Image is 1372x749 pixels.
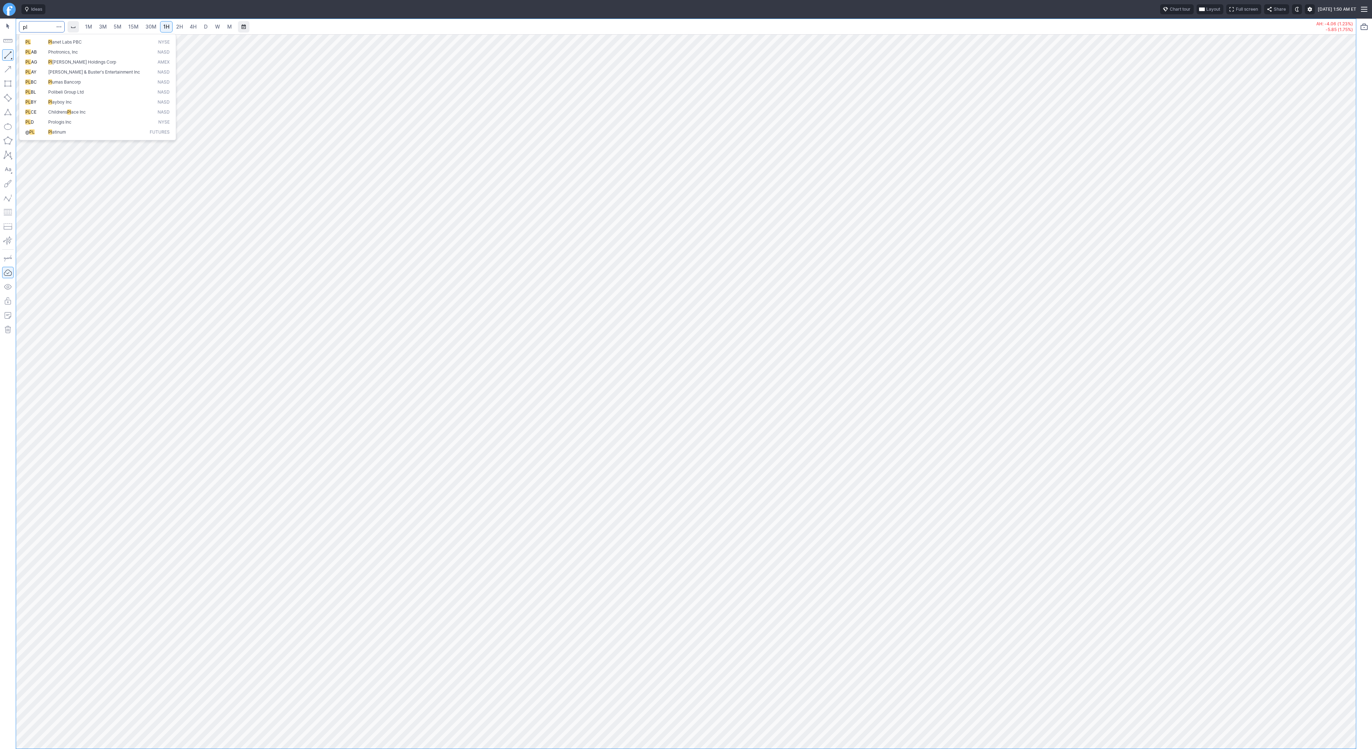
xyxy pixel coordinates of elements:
[31,119,34,125] span: D
[158,39,170,45] span: NYSE
[2,21,14,32] button: Mouse
[238,21,249,33] button: Range
[68,21,79,33] button: Interval
[31,49,37,55] span: AB
[31,89,36,95] span: BL
[1236,6,1258,13] span: Full screen
[25,119,31,125] span: PL
[31,109,36,115] span: CE
[150,129,170,135] span: Futures
[25,59,31,65] span: PL
[1264,4,1289,14] button: Share
[2,281,14,293] button: Hide drawings
[52,59,116,65] span: [PERSON_NAME] Holdings Corp
[176,24,183,30] span: 2H
[48,109,67,115] span: Childrens
[54,21,64,33] button: Search
[2,106,14,118] button: Triangle
[128,24,139,30] span: 15M
[31,69,36,75] span: AY
[82,21,95,33] a: 1M
[29,129,35,135] span: PL
[158,99,170,105] span: NASD
[2,49,14,61] button: Line
[158,49,170,55] span: NASD
[158,69,170,75] span: NASD
[173,21,186,33] a: 2H
[1305,4,1315,14] button: Settings
[2,178,14,189] button: Brush
[25,129,29,135] span: @
[25,39,31,45] span: PL
[71,109,86,115] span: ace Inc
[19,21,65,33] input: Search
[3,3,16,16] a: Finviz.com
[1318,6,1356,13] span: [DATE] 1:50 AM ET
[187,21,200,33] a: 4H
[48,39,52,45] span: Pl
[2,135,14,146] button: Polygon
[190,24,197,30] span: 4H
[204,24,208,30] span: D
[2,121,14,132] button: Ellipse
[158,89,170,95] span: NASD
[158,59,170,65] span: AMEX
[158,79,170,85] span: NASD
[212,21,223,33] a: W
[160,21,173,33] a: 1H
[31,6,42,13] span: Ideas
[52,39,82,45] span: anet Labs PBC
[52,79,81,85] span: umas Bancorp
[2,267,14,278] button: Drawings Autosave: On
[2,310,14,321] button: Add note
[163,24,169,30] span: 1H
[25,109,31,115] span: PL
[25,79,31,85] span: PL
[96,21,110,33] a: 3M
[48,119,71,125] span: Prologis Inc
[48,79,52,85] span: Pl
[1292,4,1302,14] button: Toggle dark mode
[52,129,66,135] span: atinum
[31,99,36,105] span: BY
[52,99,72,105] span: ayboy Inc
[2,221,14,232] button: Position
[2,149,14,161] button: XABCD
[2,206,14,218] button: Fibonacci retracements
[1358,21,1370,33] button: Portfolio watchlist
[158,109,170,115] span: NASD
[2,324,14,335] button: Remove all autosaved drawings
[1316,22,1353,26] p: AH: -4.06 (1.23%)
[158,119,170,125] span: NYSE
[227,24,232,30] span: M
[48,49,78,55] span: Photronics, Inc
[1197,4,1223,14] button: Layout
[2,78,14,89] button: Rectangle
[1160,4,1194,14] button: Chart tour
[19,34,176,140] div: Search
[125,21,142,33] a: 15M
[145,24,156,30] span: 30M
[2,92,14,104] button: Rotated rectangle
[114,24,121,30] span: 5M
[1206,6,1220,13] span: Layout
[2,192,14,204] button: Elliott waves
[25,99,31,105] span: PL
[48,59,52,65] span: Pl
[2,64,14,75] button: Arrow
[1170,6,1190,13] span: Chart tour
[215,24,220,30] span: W
[2,35,14,46] button: Measure
[48,69,140,75] span: [PERSON_NAME] & Buster's Entertainment Inc
[200,21,212,33] a: D
[85,24,92,30] span: 1M
[2,253,14,264] button: Drawing mode: Single
[1226,4,1261,14] button: Full screen
[99,24,107,30] span: 3M
[2,295,14,307] button: Lock drawings
[48,129,52,135] span: Pl
[67,109,71,115] span: Pl
[110,21,125,33] a: 5M
[25,69,31,75] span: PL
[2,164,14,175] button: Text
